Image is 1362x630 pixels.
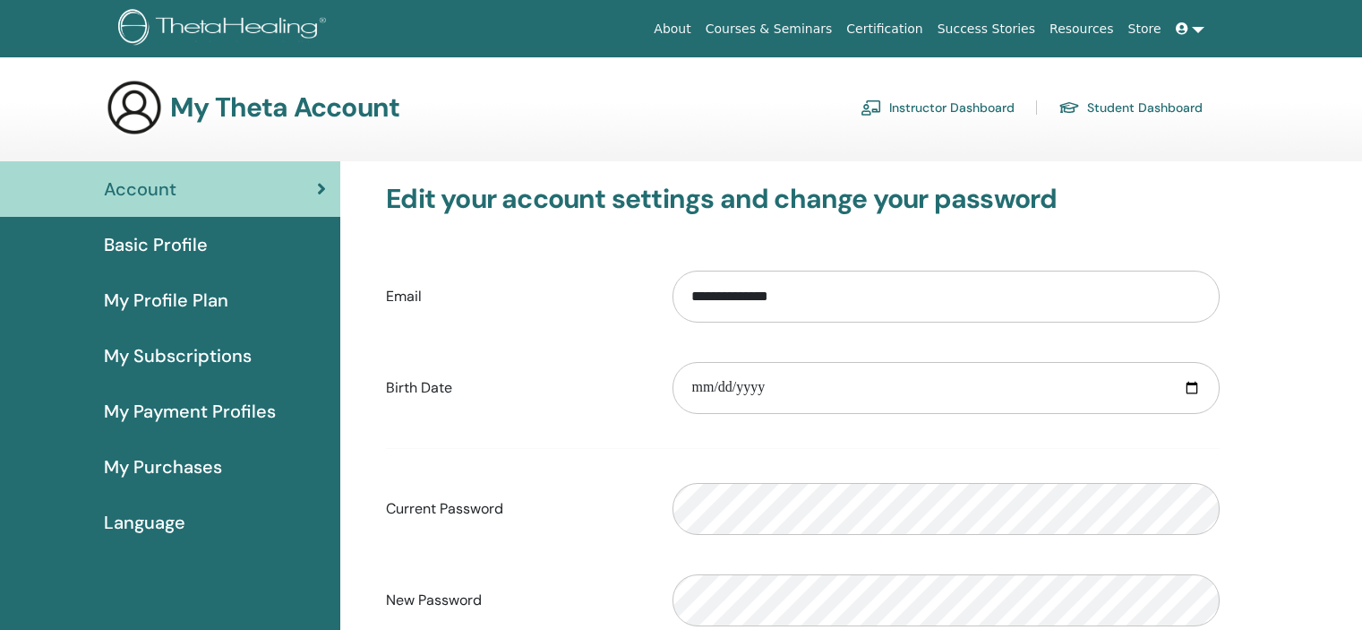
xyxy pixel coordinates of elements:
span: My Payment Profiles [104,398,276,425]
img: generic-user-icon.jpg [106,79,163,136]
h3: My Theta Account [170,91,399,124]
a: Resources [1042,13,1121,46]
span: My Profile Plan [104,287,228,314]
a: About [647,13,698,46]
a: Certification [839,13,929,46]
img: logo.png [118,9,332,49]
label: Current Password [373,492,659,526]
img: graduation-cap.svg [1058,100,1080,116]
label: New Password [373,583,659,617]
a: Success Stories [930,13,1042,46]
span: My Purchases [104,453,222,480]
label: Email [373,280,659,314]
a: Instructor Dashboard [861,93,1015,122]
label: Birth Date [373,371,659,405]
img: chalkboard-teacher.svg [861,99,882,116]
span: Account [104,176,176,203]
a: Store [1121,13,1169,46]
span: My Subscriptions [104,342,252,369]
span: Basic Profile [104,231,208,258]
a: Courses & Seminars [698,13,840,46]
span: Language [104,509,185,536]
h3: Edit your account settings and change your password [386,183,1220,215]
a: Student Dashboard [1058,93,1203,122]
